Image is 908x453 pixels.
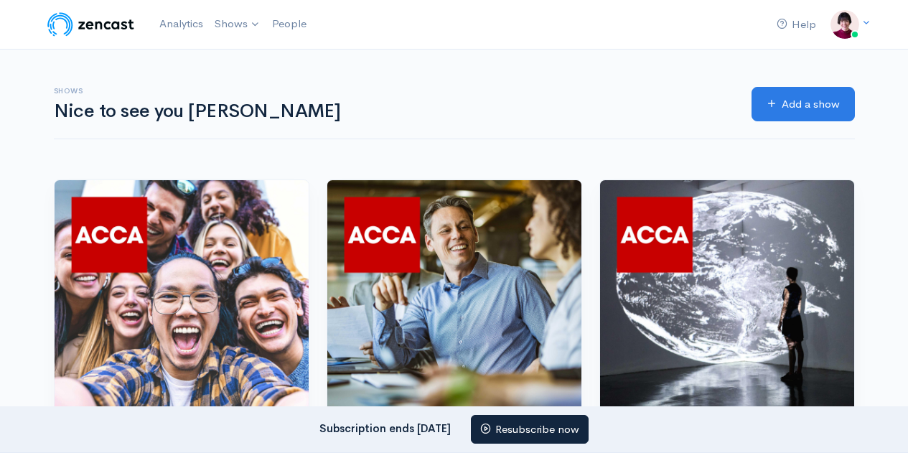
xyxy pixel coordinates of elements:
a: People [266,9,312,39]
a: Help [771,9,822,40]
a: Shows [209,9,266,40]
a: Analytics [154,9,209,39]
a: Add a show [752,87,855,122]
a: Resubscribe now [471,415,589,444]
iframe: gist-messenger-bubble-iframe [859,404,894,439]
img: Practice Pulse [327,180,581,434]
img: Policy & Insights [600,180,854,434]
img: ACCA student life [55,180,309,434]
h6: Shows [54,87,734,95]
h1: Nice to see you [PERSON_NAME] [54,101,734,122]
img: ... [830,10,859,39]
img: ZenCast Logo [45,10,136,39]
strong: Subscription ends [DATE] [319,421,451,434]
